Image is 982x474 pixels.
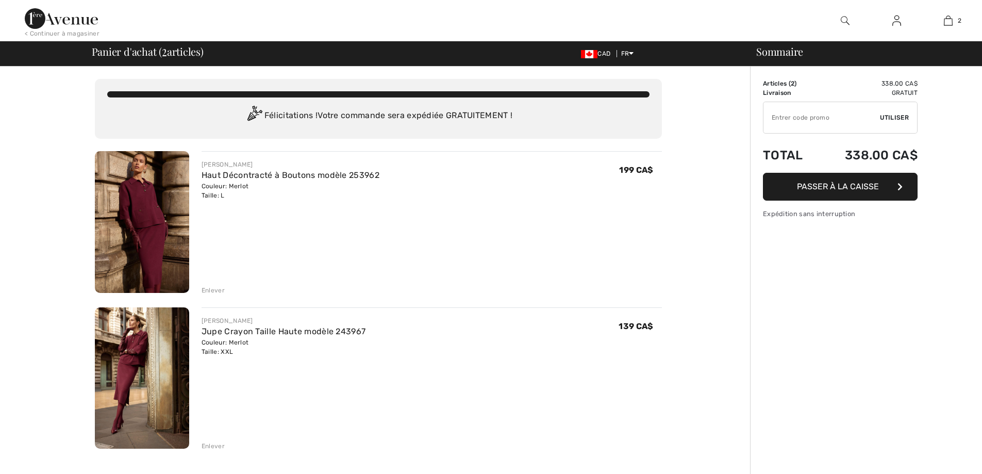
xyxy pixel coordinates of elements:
[581,50,597,58] img: Canadian Dollar
[619,321,653,331] span: 139 CA$
[202,326,365,336] a: Jupe Crayon Taille Haute modèle 243967
[25,8,98,29] img: 1ère Avenue
[92,46,204,57] span: Panier d'achat ( articles)
[818,138,918,173] td: 338.00 CA$
[880,113,909,122] span: Utiliser
[841,14,850,27] img: recherche
[763,88,818,97] td: Livraison
[763,173,918,201] button: Passer à la caisse
[107,106,650,126] div: Félicitations ! Votre commande sera expédiée GRATUITEMENT !
[202,182,379,200] div: Couleur: Merlot Taille: L
[202,316,365,325] div: [PERSON_NAME]
[884,14,909,27] a: Se connecter
[162,44,167,57] span: 2
[763,79,818,88] td: Articles ( )
[797,182,879,191] span: Passer à la caisse
[791,80,794,87] span: 2
[581,50,614,57] span: CAD
[619,165,653,175] span: 199 CA$
[923,14,973,27] a: 2
[95,307,189,449] img: Jupe Crayon Taille Haute modèle 243967
[892,14,901,27] img: Mes infos
[25,29,99,38] div: < Continuer à magasiner
[958,16,961,25] span: 2
[95,151,189,293] img: Haut Décontracté à Boutons modèle 253962
[818,79,918,88] td: 338.00 CA$
[763,102,880,133] input: Code promo
[763,209,918,219] div: Expédition sans interruption
[202,442,225,451] div: Enlever
[944,14,953,27] img: Mon panier
[818,88,918,97] td: Gratuit
[202,286,225,295] div: Enlever
[202,170,379,180] a: Haut Décontracté à Boutons modèle 253962
[621,50,634,57] span: FR
[244,106,264,126] img: Congratulation2.svg
[202,338,365,356] div: Couleur: Merlot Taille: XXL
[202,160,379,169] div: [PERSON_NAME]
[763,138,818,173] td: Total
[744,46,976,57] div: Sommaire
